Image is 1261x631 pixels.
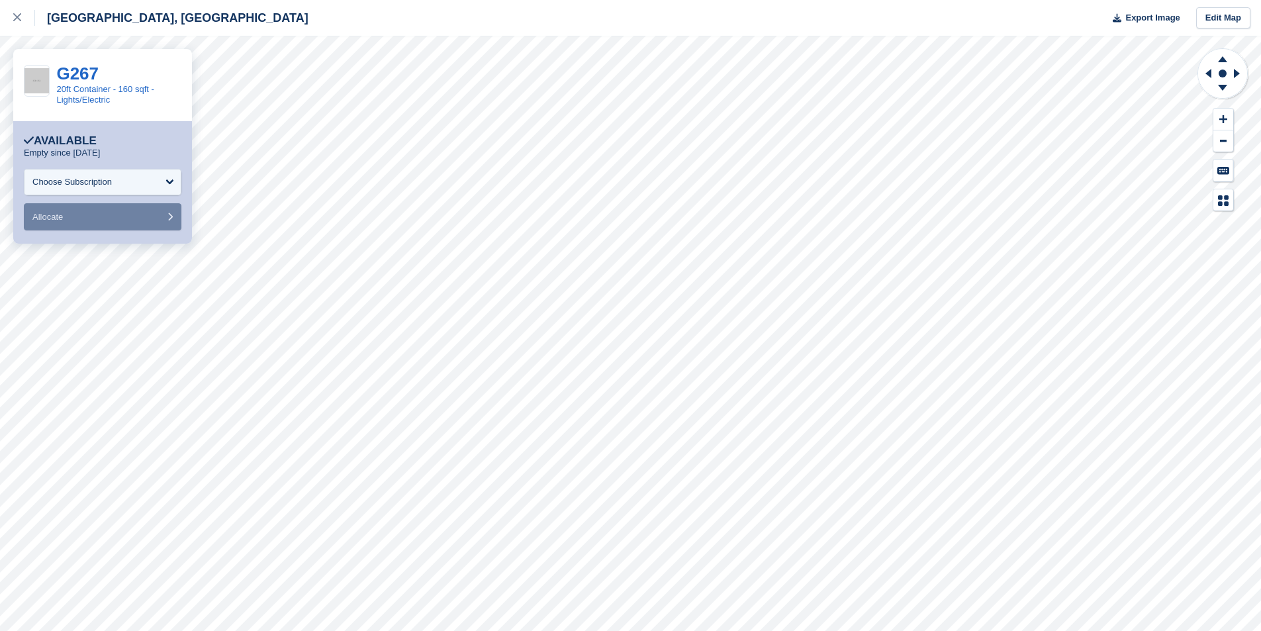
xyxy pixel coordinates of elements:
[24,134,97,148] div: Available
[1196,7,1250,29] a: Edit Map
[1213,160,1233,181] button: Keyboard Shortcuts
[24,148,100,158] p: Empty since [DATE]
[1125,11,1180,24] span: Export Image
[24,68,49,93] img: 256x256-placeholder-a091544baa16b46aadf0b611073c37e8ed6a367829ab441c3b0103e7cf8a5b1b.png
[56,84,154,105] a: 20ft Container - 160 sqft - Lights/Electric
[24,203,181,230] button: Allocate
[32,175,112,189] div: Choose Subscription
[1105,7,1180,29] button: Export Image
[1213,109,1233,130] button: Zoom In
[1213,189,1233,211] button: Map Legend
[35,10,308,26] div: [GEOGRAPHIC_DATA], [GEOGRAPHIC_DATA]
[1213,130,1233,152] button: Zoom Out
[32,212,63,222] span: Allocate
[56,64,99,83] a: G267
